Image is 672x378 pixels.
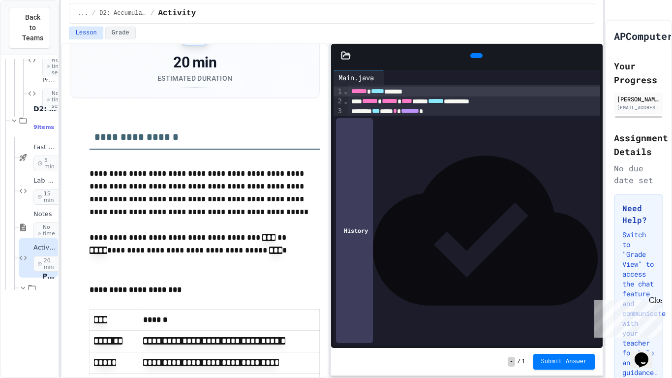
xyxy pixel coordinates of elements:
iframe: chat widget [631,339,662,368]
div: Main.java [334,72,379,83]
span: Lab Lecture [33,177,56,185]
button: Submit Answer [533,354,595,370]
div: No due date set [614,162,663,186]
h3: Need Help? [622,202,655,226]
span: / [517,358,520,366]
p: Switch to "Grade View" to access the chat feature and communicate with your teacher for help and ... [622,230,655,378]
span: No time set [42,89,71,111]
div: 3 [334,106,343,116]
button: Grade [105,27,136,39]
button: Back to Teams [9,7,50,49]
span: Practice (10 mins) [42,272,56,281]
div: Chat with us now!Close [4,4,68,63]
span: Fast Start [33,143,56,152]
div: [EMAIL_ADDRESS][DOMAIN_NAME] [617,104,660,111]
span: Problem 3: Number Guessing Game [42,76,56,85]
div: Estimated Duration [157,73,232,83]
div: 20 min [157,54,232,71]
div: History [336,118,373,343]
span: 15 min [33,189,61,205]
span: 9 items [33,124,54,130]
span: Submit Answer [541,358,587,366]
span: - [508,357,515,367]
span: Notes [33,210,56,219]
iframe: chat widget [590,296,662,338]
div: [PERSON_NAME] [617,94,660,103]
span: / [92,9,95,17]
span: D2: Accumulators and Summation [33,104,56,113]
span: ... [77,9,88,17]
h2: Assignment Details [614,131,663,158]
span: Fold line [343,87,348,95]
span: 5 min [33,156,61,171]
span: No time set [33,222,62,245]
span: Fold line [343,97,348,105]
div: 2 [334,96,343,106]
div: Main.java [334,70,384,85]
span: 1 [521,358,525,366]
div: 1 [334,87,343,96]
h2: Your Progress [614,59,663,87]
span: Activity [158,7,196,19]
span: D2: Accumulators and Summation [99,9,147,17]
span: / [151,9,154,17]
span: Back to Teams [22,12,43,43]
span: No time set [42,55,71,78]
span: • [58,123,60,131]
span: 20 min [33,256,61,272]
button: Lesson [69,27,103,39]
span: Activity [33,244,56,252]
